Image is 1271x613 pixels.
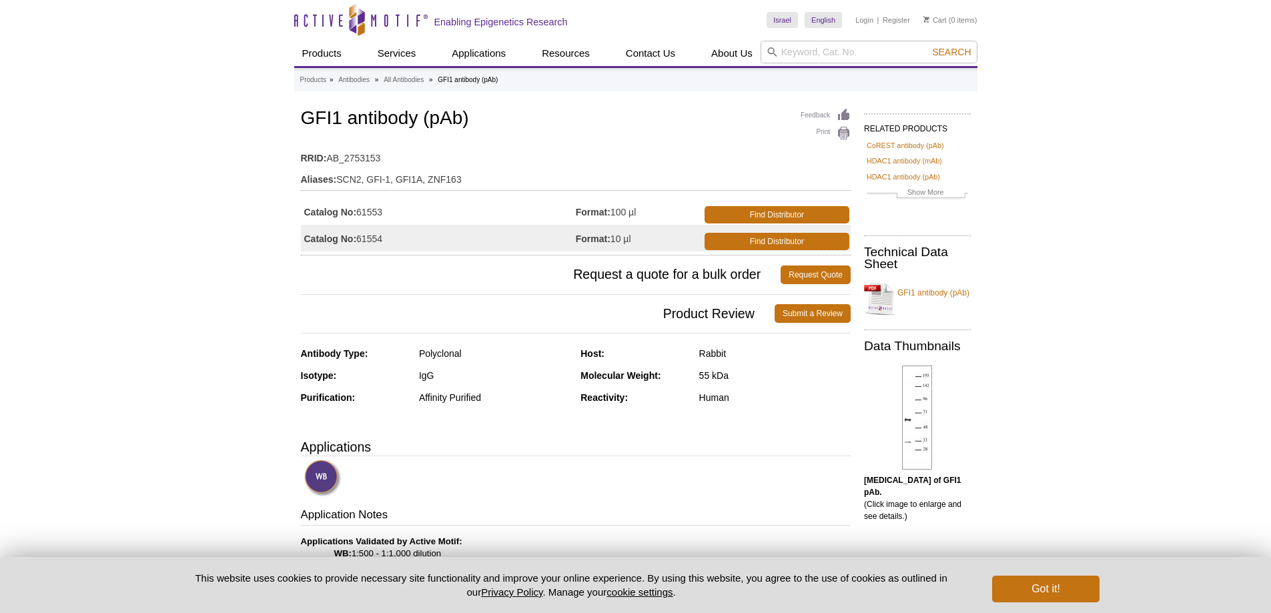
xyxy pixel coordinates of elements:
[434,16,568,28] h2: Enabling Epigenetics Research
[576,206,610,218] strong: Format:
[419,348,570,360] div: Polyclonal
[580,370,661,381] strong: Molecular Weight:
[301,144,851,165] td: AB_2753153
[877,12,879,28] li: |
[534,41,598,66] a: Resources
[928,46,975,58] button: Search
[301,536,851,596] p: 1:500 - 1:1,000 dilution The addition of 0.05% Tween 20 in the blocking buffer and primary antibo...
[705,206,849,223] a: Find Distributor
[883,15,910,25] a: Register
[801,108,851,123] a: Feedback
[301,198,576,225] td: 61553
[301,304,775,323] span: Product Review
[867,171,940,183] a: HDAC1 antibody (pAb)
[867,139,944,151] a: CoREST antibody (pAb)
[300,74,326,86] a: Products
[775,304,851,323] a: Submit a Review
[801,126,851,141] a: Print
[370,41,424,66] a: Services
[334,548,352,558] strong: WB:
[301,265,781,284] span: Request a quote for a bulk order
[864,340,971,352] h2: Data Thumbnails
[294,41,350,66] a: Products
[699,392,851,404] div: Human
[338,74,370,86] a: Antibodies
[805,12,842,28] a: English
[301,108,851,131] h1: GFI1 antibody (pAb)
[606,586,673,598] button: cookie settings
[301,370,337,381] strong: Isotype:
[481,586,542,598] a: Privacy Policy
[761,41,977,63] input: Keyword, Cat. No.
[864,476,961,497] b: [MEDICAL_DATA] of GFI1 pAb.
[330,76,334,83] li: »
[301,348,368,359] strong: Antibody Type:
[301,225,576,251] td: 61554
[444,41,514,66] a: Applications
[699,348,851,360] div: Rabbit
[375,76,379,83] li: »
[384,74,424,86] a: All Antibodies
[172,571,971,599] p: This website uses cookies to provide necessary site functionality and improve your online experie...
[580,348,604,359] strong: Host:
[923,16,929,23] img: Your Cart
[304,206,357,218] strong: Catalog No:
[902,366,932,470] img: GFI1 antibody (pAb) tested by Western blot.
[576,233,610,245] strong: Format:
[864,474,971,522] p: (Click image to enlarge and see details.)
[304,233,357,245] strong: Catalog No:
[301,392,356,403] strong: Purification:
[855,15,873,25] a: Login
[301,173,337,185] strong: Aliases:
[580,392,628,403] strong: Reactivity:
[419,392,570,404] div: Affinity Purified
[699,370,851,382] div: 55 kDa
[301,507,851,526] h3: Application Notes
[618,41,683,66] a: Contact Us
[864,246,971,270] h2: Technical Data Sheet
[864,279,971,319] a: GFI1 antibody (pAb)
[932,47,971,57] span: Search
[867,186,968,201] a: Show More
[304,460,341,496] img: Western Blot Validated
[923,12,977,28] li: (0 items)
[705,233,849,250] a: Find Distributor
[301,152,327,164] strong: RRID:
[867,155,942,167] a: HDAC1 antibody (mAb)
[438,76,498,83] li: GFI1 antibody (pAb)
[429,76,433,83] li: »
[923,15,947,25] a: Cart
[576,225,702,251] td: 10 µl
[301,165,851,187] td: SCN2, GFI-1, GFI1A, ZNF163
[703,41,761,66] a: About Us
[767,12,798,28] a: Israel
[992,576,1099,602] button: Got it!
[301,536,462,546] b: Applications Validated by Active Motif:
[301,437,851,457] h3: Applications
[576,198,702,225] td: 100 µl
[864,113,971,137] h2: RELATED PRODUCTS
[419,370,570,382] div: IgG
[781,265,851,284] a: Request Quote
